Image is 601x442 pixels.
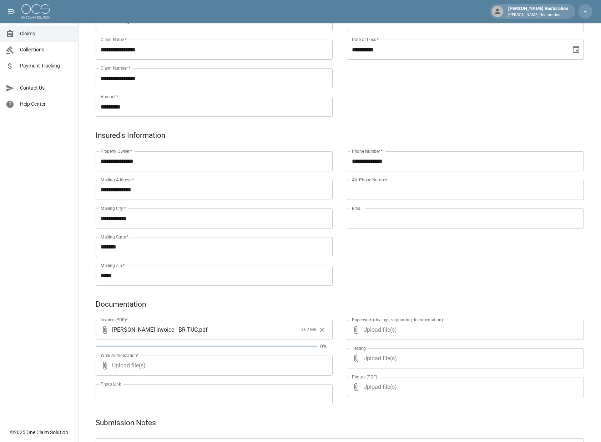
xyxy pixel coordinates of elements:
label: Testing [352,345,366,351]
span: [PERSON_NAME] Invoice - BR-TUC [112,326,198,334]
label: Property Owner [101,148,132,154]
span: Collections [20,46,72,54]
span: 3.62 MB [300,326,316,333]
span: Help Center [20,100,72,108]
span: Claims [20,30,72,37]
label: Email [352,205,363,211]
label: Amount [101,94,118,100]
span: Upload file(s) [363,348,565,368]
span: . pdf [198,326,208,334]
label: Claim Name [101,36,127,42]
button: Clear [317,325,328,335]
label: Work Authorization* [101,352,139,358]
label: Mailing City [101,205,126,211]
label: Mailing Address [101,177,134,183]
div: [PERSON_NAME] Restoration [505,5,571,18]
label: Invoice (PDF)* [101,317,128,323]
label: Claim Number [101,65,130,71]
label: Alt. Phone Number [352,177,387,183]
span: Contact Us [20,84,72,92]
label: Mailing Zip [101,262,125,268]
img: ocs-logo-white-transparent.png [21,4,50,19]
label: Mailing State [101,234,128,240]
span: Upload file(s) [363,377,565,397]
label: Paperwork (dry logs, supporting documentation) [352,317,443,323]
button: open drawer [4,4,19,19]
p: [PERSON_NAME] Restoration [508,12,568,18]
label: Photo Link [101,381,121,387]
button: Choose date, selected date is Jul 29, 2025 [569,42,583,57]
span: Payment Tracking [20,62,72,70]
span: Upload file(s) [112,356,313,376]
label: Date of Loss [352,36,379,42]
label: Phone Number [352,148,383,154]
p: 0% [320,343,333,350]
label: Photos (PDF) [352,374,377,380]
span: Upload file(s) [363,320,565,340]
div: © 2025 One Claim Solution [10,429,68,436]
